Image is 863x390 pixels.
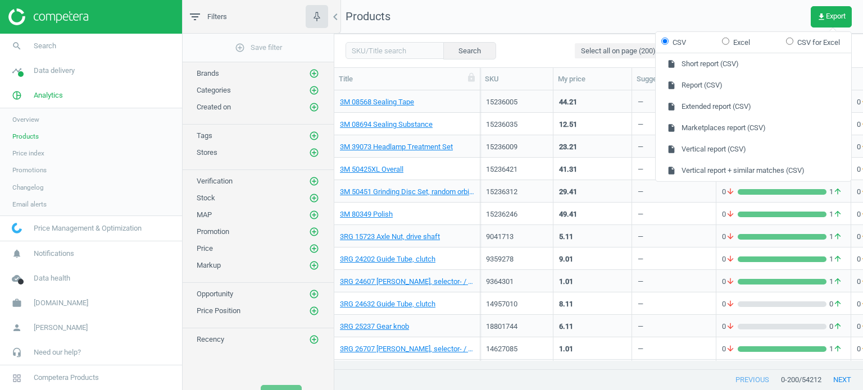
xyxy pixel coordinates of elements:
div: 15236312 [486,187,547,197]
i: arrow_downward [726,232,735,242]
div: 12.51 [559,120,577,130]
div: — [638,120,643,134]
span: 0 [722,299,738,309]
div: 15236005 [486,97,547,107]
div: 14957010 [486,299,547,309]
span: Recency [197,335,224,343]
button: Vertical report + similar matches (CSV) [656,160,851,181]
div: 8.11 [559,299,573,309]
button: add_circle_outline [308,68,320,79]
button: add_circle_outline [308,147,320,158]
a: 3RG 24607 [PERSON_NAME], selector- / shift rod [340,277,474,287]
div: 29.41 [559,187,577,197]
span: Price Management & Optimization [34,223,142,233]
i: add_circle_outline [309,306,319,316]
span: 0 [722,254,738,264]
div: 9364301 [486,277,547,287]
div: 15236421 [486,164,547,175]
span: Analytics [34,90,63,100]
i: timeline [6,60,28,81]
span: Save filter [235,43,282,53]
span: Overview [12,115,39,124]
span: Tags [197,131,212,140]
i: add_circle_outline [309,210,319,220]
span: 1 [826,344,845,354]
a: 3M 39073 Headlamp Treatment Set [340,142,453,152]
button: Report (CSV) [656,75,851,96]
i: arrow_downward [726,254,735,264]
span: 1 [826,254,845,264]
div: — [638,277,643,291]
i: add_circle_outline [235,43,245,53]
i: arrow_downward [726,299,735,309]
i: insert_drive_file [667,81,676,90]
div: 9041713 [486,232,547,242]
i: arrow_upward [833,209,842,219]
button: add_circle_outline [308,85,320,96]
i: insert_drive_file [667,102,676,111]
a: 3M 50451 Grinding Disc Set, random orbit sander [340,187,474,197]
button: next [821,370,863,390]
i: search [6,35,28,57]
span: 0 [826,299,845,309]
i: arrow_downward [726,277,735,287]
button: get_appExport [811,6,852,27]
a: 3M 08694 Sealing Substance [340,120,433,130]
span: Stock [197,194,215,202]
span: Competera Products [34,373,99,383]
span: 0 [722,344,738,354]
input: SKU/Title search [346,42,444,59]
span: Promotion [197,227,229,236]
button: add_circle_outlineSave filter [183,36,334,59]
span: Export [817,12,846,21]
div: 18801744 [486,322,547,332]
div: — [638,187,643,201]
div: 41.31 [559,164,577,175]
div: — [638,164,643,178]
div: 15236035 [486,120,547,130]
i: insert_drive_file [667,59,676,68]
div: — [638,299,643,313]
a: 3M 08568 Sealing Tape [340,97,414,107]
i: add_circle_outline [309,289,319,299]
div: — [638,344,643,358]
span: [DOMAIN_NAME] [34,298,88,308]
span: Notifications [34,249,74,259]
span: 1 [826,277,845,287]
i: notifications [6,243,28,264]
label: CSV [661,37,686,47]
span: 1 [826,232,845,242]
button: Vertical report (CSV) [656,139,851,160]
button: add_circle_outline [308,130,320,141]
i: arrow_upward [833,187,842,197]
span: Select all on page (200) [581,46,656,56]
a: 3RG 25237 Gear knob [340,322,409,332]
span: Markup [197,261,221,269]
i: add_circle_outline [309,102,319,112]
label: CSV for Excel [786,37,840,47]
i: arrow_downward [726,209,735,219]
span: Price [197,244,213,253]
span: Created on [197,103,231,111]
button: Marketplaces report (CSV) [656,117,851,139]
a: 3M 80349 Polish [340,209,393,219]
button: add_circle_outline [308,102,320,113]
a: 3RG 24202 Guide Tube, clutch [340,254,435,264]
a: 3RG 24632 Guide Tube, clutch [340,299,435,309]
div: — [638,209,643,223]
div: 9359278 [486,254,547,264]
i: arrow_upward [833,277,842,287]
span: 1 [826,209,845,219]
span: Data delivery [34,66,75,76]
button: add_circle_outline [308,288,320,300]
div: — [638,232,643,246]
div: — [638,322,643,336]
i: add_circle_outline [309,148,319,158]
span: Products [346,10,390,23]
button: Select all on page (200) [575,43,662,59]
div: 49.41 [559,209,577,219]
i: arrow_downward [726,322,735,332]
a: 3RG 15723 Axle Nut, drive shaft [340,232,440,242]
i: add_circle_outline [309,193,319,203]
i: get_app [817,12,826,21]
